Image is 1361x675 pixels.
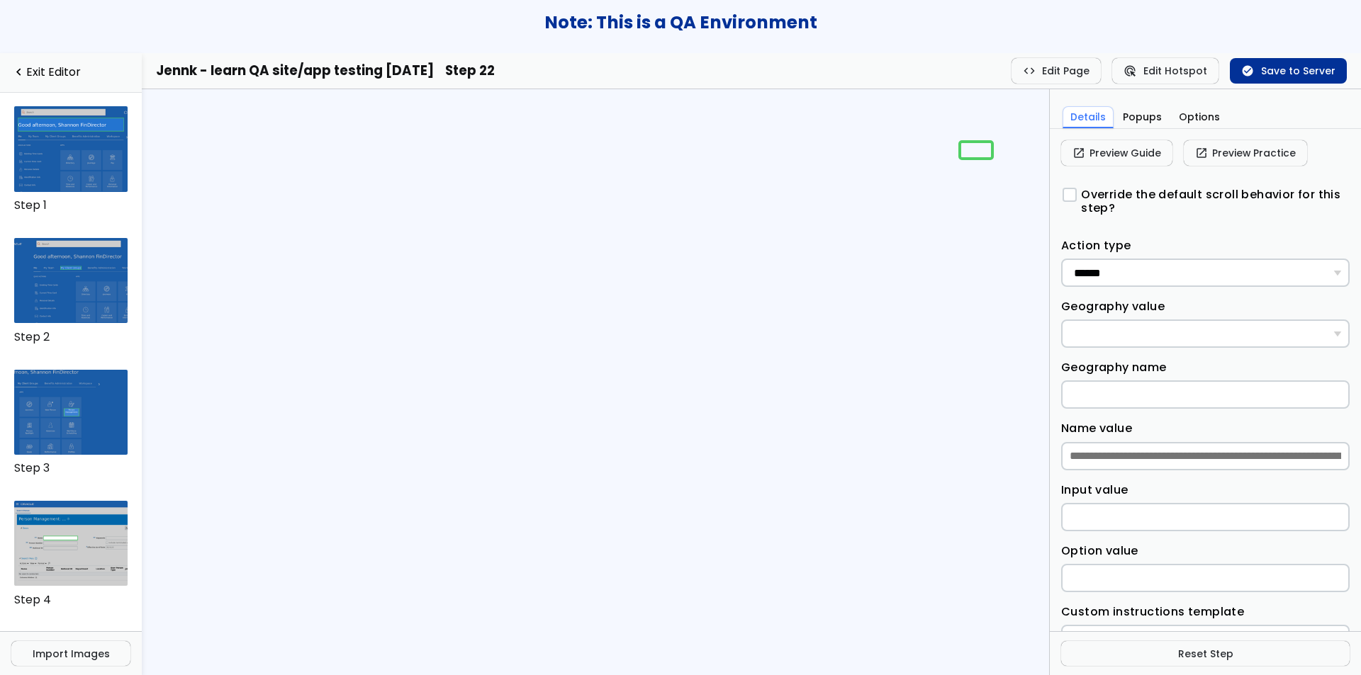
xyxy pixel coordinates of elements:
img: step_1_screenshot.png [14,106,128,191]
span: navigate_before [11,66,26,79]
h2: Step 22 [445,63,495,78]
span: check_circle [1241,65,1254,76]
button: codeEdit Page [1012,58,1102,84]
label: Override the default scroll behavior for this step? [1074,188,1343,215]
h1: Jennk - learn QA site/app testing [DATE] [156,63,434,78]
a: Step 2 [14,238,128,323]
label: Action type [1061,237,1131,259]
button: Details [1063,106,1114,128]
a: Step 1 [14,106,128,191]
button: Popups [1116,106,1170,128]
label: Geography value [1061,298,1165,319]
a: navigate_beforeExit Editor [11,66,130,79]
label: Custom instructions template [1061,603,1244,625]
a: open_in_newPreview Guide [1061,140,1172,166]
img: step_3_screenshot.png [14,370,128,455]
button: check_circleSave to Server [1230,58,1347,84]
a: open_in_newPreview Practice [1184,140,1307,166]
span: code [1023,65,1036,76]
label: Input value [1061,482,1128,503]
img: step_2_screenshot.png [14,238,128,323]
a: Step 4 [14,501,128,586]
iframe: Step 22 [142,89,1049,599]
span: Step 3 [14,462,121,475]
a: Step 3 [14,370,128,455]
label: Geography name [1061,359,1167,380]
label: Option value [1061,543,1138,564]
span: open_in_new [1195,147,1208,159]
label: Name value [1061,420,1132,441]
img: step_4_screenshot.png [14,501,128,586]
button: ads_clickEdit Hotspot [1112,58,1219,84]
button: Options [1172,106,1227,128]
span: ads_click [1124,65,1136,76]
span: Step 2 [14,331,121,344]
button: Import Images [11,641,130,667]
span: Step 1 [14,199,121,212]
span: Step 4 [14,594,121,606]
button: Reset Step [1061,641,1350,667]
span: open_in_new [1072,147,1085,159]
